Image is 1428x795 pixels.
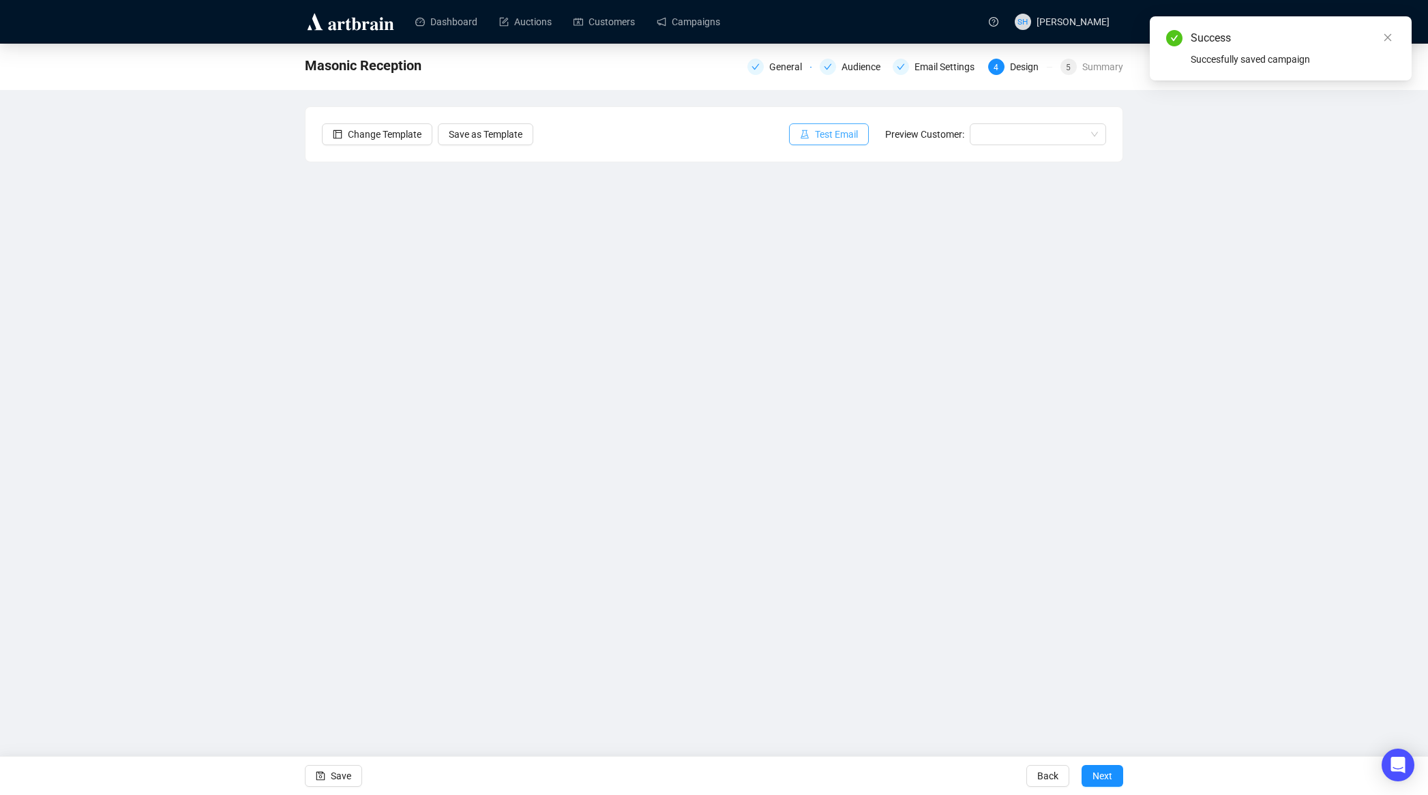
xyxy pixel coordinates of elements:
[914,59,983,75] div: Email Settings
[988,59,1052,75] div: 4Design
[1382,749,1414,781] div: Open Intercom Messenger
[438,123,533,145] button: Save as Template
[1060,59,1123,75] div: 5Summary
[747,59,812,75] div: General
[1026,765,1069,787] button: Back
[1166,30,1182,46] span: check-circle
[305,11,396,33] img: logo
[994,63,998,72] span: 4
[752,63,760,71] span: check
[331,757,351,795] span: Save
[897,63,905,71] span: check
[820,59,884,75] div: Audience
[1082,59,1123,75] div: Summary
[574,4,635,40] a: Customers
[815,127,858,142] span: Test Email
[348,127,421,142] span: Change Template
[449,127,522,142] span: Save as Template
[305,765,362,787] button: Save
[1092,757,1112,795] span: Next
[333,130,342,139] span: layout
[1037,757,1058,795] span: Back
[1037,16,1110,27] span: [PERSON_NAME]
[415,4,477,40] a: Dashboard
[789,123,869,145] button: Test Email
[499,4,552,40] a: Auctions
[1017,15,1028,28] span: SH
[1191,52,1395,67] div: Succesfully saved campaign
[322,123,432,145] button: Change Template
[657,4,720,40] a: Campaigns
[893,59,980,75] div: Email Settings
[1082,765,1123,787] button: Next
[1191,30,1395,46] div: Success
[989,17,998,27] span: question-circle
[1383,33,1393,42] span: close
[842,59,889,75] div: Audience
[305,55,421,76] span: Masonic Reception
[824,63,832,71] span: check
[800,130,809,139] span: experiment
[1010,59,1047,75] div: Design
[1066,63,1071,72] span: 5
[1380,30,1395,45] a: Close
[316,771,325,781] span: save
[885,129,964,140] span: Preview Customer:
[769,59,810,75] div: General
